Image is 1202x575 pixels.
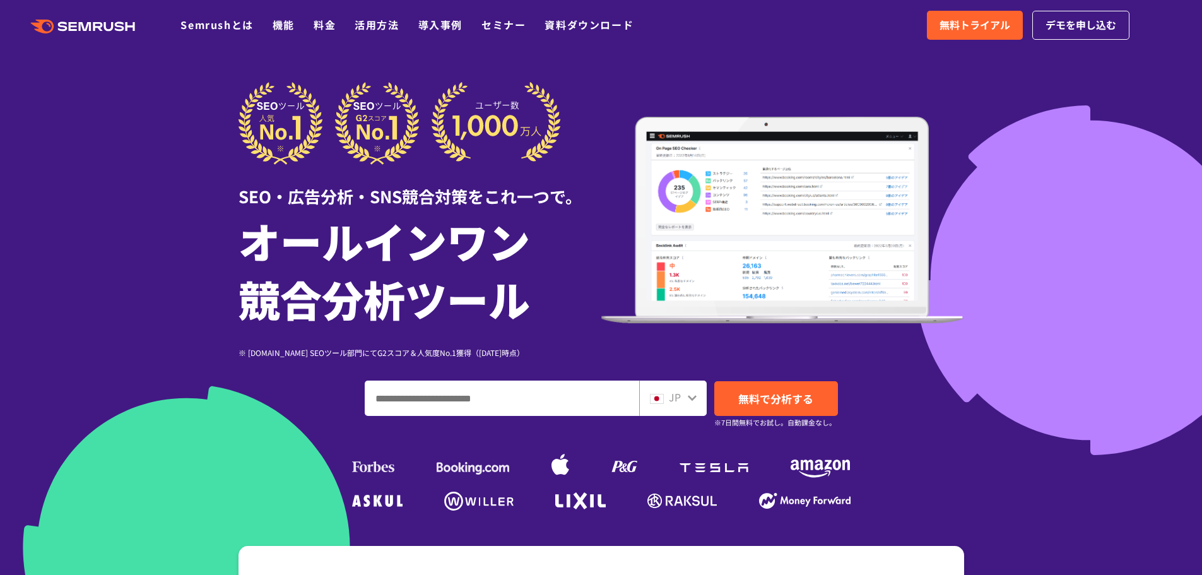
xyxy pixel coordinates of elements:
a: 機能 [273,17,295,32]
small: ※7日間無料でお試し。自動課金なし。 [714,417,836,429]
span: 無料で分析する [738,391,813,406]
div: SEO・広告分析・SNS競合対策をこれ一つで。 [239,165,601,208]
span: JP [669,389,681,405]
span: デモを申し込む [1046,17,1116,33]
div: ※ [DOMAIN_NAME] SEOツール部門にてG2スコア＆人気度No.1獲得（[DATE]時点） [239,347,601,359]
a: 資料ダウンロード [545,17,633,32]
input: ドメイン、キーワードまたはURLを入力してください [365,381,639,415]
a: 無料で分析する [714,381,838,416]
span: 無料トライアル [940,17,1010,33]
a: デモを申し込む [1032,11,1129,40]
a: 活用方法 [355,17,399,32]
a: Semrushとは [180,17,253,32]
a: 無料トライアル [927,11,1023,40]
a: 料金 [314,17,336,32]
h1: オールインワン 競合分析ツール [239,211,601,328]
a: 導入事例 [418,17,463,32]
a: セミナー [481,17,526,32]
